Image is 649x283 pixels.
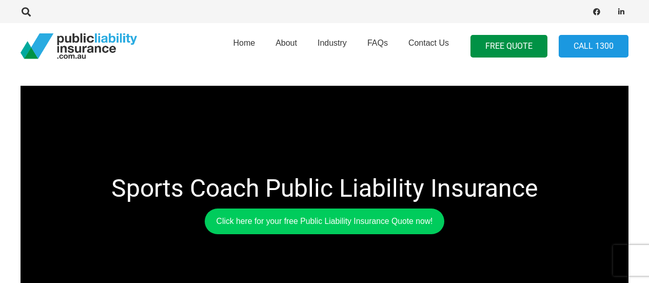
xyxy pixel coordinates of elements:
a: Industry [307,20,357,72]
span: Contact Us [408,39,449,47]
h1: Sports Coach Public Liability Insurance [28,174,621,203]
a: Search [16,7,36,16]
span: Industry [318,39,347,47]
span: Home [233,39,255,47]
a: About [265,20,307,72]
a: FAQs [357,20,398,72]
span: FAQs [367,39,388,47]
span: About [276,39,297,47]
a: Click here for your free Public Liability Insurance Quote now! [205,209,445,234]
a: pli_logotransparent [21,33,137,59]
a: Call 1300 [559,35,628,58]
a: Facebook [589,5,604,19]
a: Home [223,20,265,72]
a: FREE QUOTE [470,35,547,58]
a: Contact Us [398,20,459,72]
a: LinkedIn [614,5,628,19]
